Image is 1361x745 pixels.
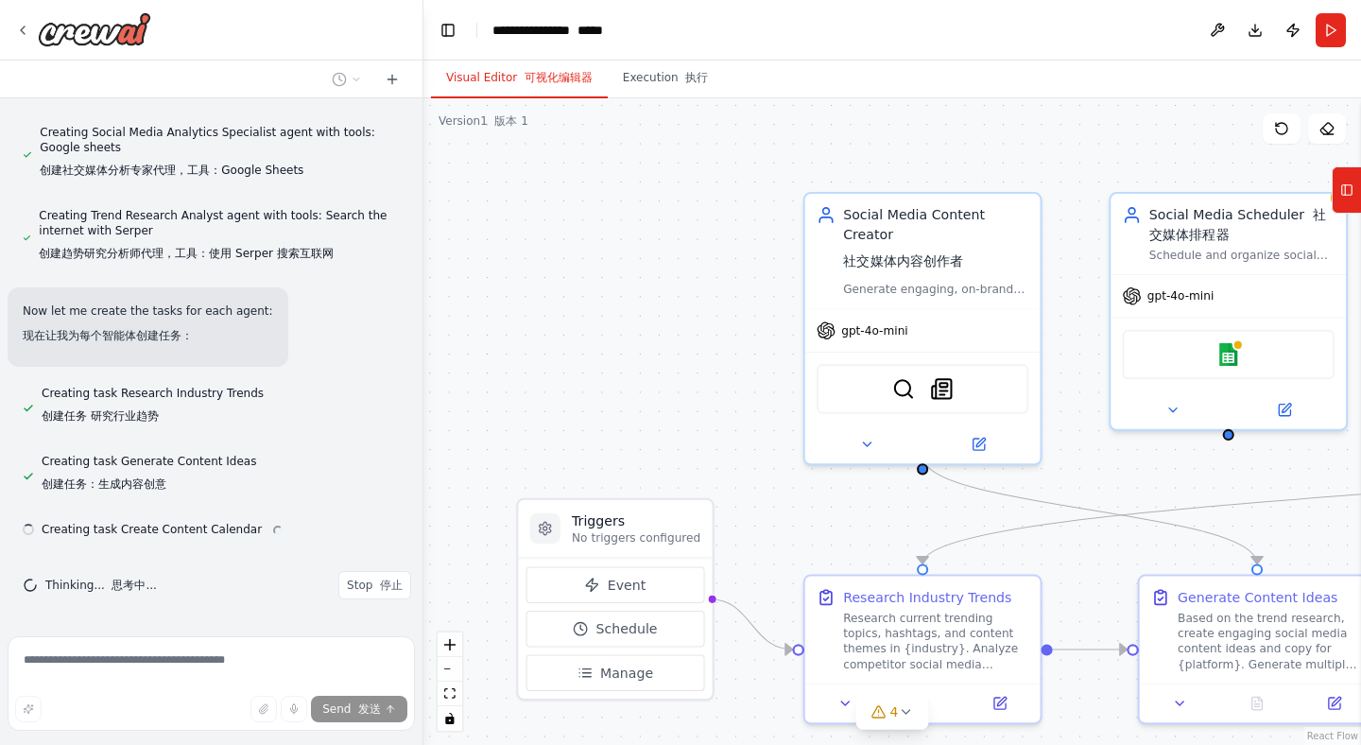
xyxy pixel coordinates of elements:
font: 创建任务 研究行业趋势 [42,409,159,423]
font: 停止 [380,579,403,592]
button: Stop 停止 [338,571,411,599]
button: Open in side panel [967,692,1032,715]
button: Execution [608,59,724,98]
img: SerplyNewsSearchTool [930,377,953,400]
button: Click to speak your automation idea [281,696,307,722]
g: Edge from fb974dc2-0d2a-424a-929b-a179f061cdc0 to 4802338c-2399-42d4-9b16-bbe0bab307ea [913,456,1266,563]
p: No triggers configured [572,530,700,546]
button: Schedule [526,611,705,647]
span: Schedule [596,619,658,638]
button: zoom out [438,657,462,682]
button: fit view [438,682,462,706]
span: Send [322,702,381,717]
button: toggle interactivity [438,706,462,731]
span: Event [608,576,646,595]
button: Switch to previous chat [324,68,370,91]
button: 4 [856,695,929,730]
div: Social Media Content Creator社交媒体内容创作者Generate engaging, on-brand social media content ideas and c... [803,192,1042,465]
div: TriggersNo triggers configuredEventScheduleManage [516,498,714,701]
span: Creating Social Media Analytics Specialist agent with tools: Google sheets [40,125,400,185]
button: Visual Editor [431,59,608,98]
div: Research Industry TrendsResearch current trending topics, hashtags, and content themes in {indust... [803,575,1042,725]
button: Improve this prompt [15,696,42,722]
font: 思考中... [112,579,156,592]
div: Research Industry Trends [843,588,1011,607]
img: SerperDevTool [892,377,915,400]
font: 版本 1 [494,114,527,128]
font: 创建任务：生成内容创意 [42,477,166,491]
button: Open in side panel [1231,399,1338,422]
span: gpt-4o-mini [841,323,908,338]
a: React Flow attribution [1307,731,1358,741]
div: Social Media Content Creator [843,205,1028,278]
div: Generate engaging, on-brand social media content ideas and copy for {platform} based on trending ... [843,282,1028,297]
button: No output available [1216,692,1298,715]
img: Google sheets [1217,343,1240,366]
font: 发送 [358,702,381,716]
font: 创建社交媒体分析专家代理，工具：Google Sheets [40,164,303,177]
button: No output available [882,692,963,715]
div: Generate Content Ideas [1178,588,1337,607]
span: gpt-4o-mini [1147,288,1215,303]
div: Social Media Scheduler 社交媒体排程器Schedule and organize social media content across {platform} for op... [1109,192,1348,431]
font: 可视化编辑器 [525,71,593,84]
span: Creating task Generate Content Ideas [42,454,256,499]
button: Manage [526,654,705,690]
span: Thinking... [45,578,157,593]
div: Social Media Scheduler [1149,205,1335,243]
button: Start a new chat [377,68,407,91]
g: Edge from b8293be9-8587-46fe-a275-abf4c2af47b5 to 4802338c-2399-42d4-9b16-bbe0bab307ea [1053,640,1128,659]
button: Upload files [250,696,277,722]
font: 现在让我为每个智能体创建任务： [23,329,193,342]
span: Creating task Research Industry Trends [42,386,264,431]
button: Send 发送 [311,696,407,722]
button: zoom in [438,632,462,657]
h3: Triggers [572,511,700,530]
div: Schedule and organize social media content across {platform} for optimal posting times. Create de... [1149,248,1335,263]
button: Event [526,566,705,602]
span: Stop [347,578,403,593]
button: Hide left sidebar [435,17,461,43]
div: React Flow controls [438,632,462,731]
font: 创建趋势研究分析师代理，工具：使用 Serper 搜索互联网 [39,247,334,260]
p: Now let me create the tasks for each agent: [23,303,273,352]
span: Creating task Create Content Calendar [42,522,286,537]
font: 执行 [685,71,708,84]
img: Logo [38,12,151,46]
div: Research current trending topics, hashtags, and content themes in {industry}. Analyze competitor ... [843,611,1028,672]
span: Creating Trend Research Analyst agent with tools: Search the internet with Serper [39,208,400,269]
font: 社交媒体排程器 [1149,207,1327,241]
g: Edge from triggers to b8293be9-8587-46fe-a275-abf4c2af47b5 [711,590,793,659]
span: Manage [600,664,653,683]
nav: breadcrumb [492,21,663,40]
div: Version 1 [439,113,528,129]
font: 社交媒体内容创作者 [843,253,963,269]
span: 4 [890,702,899,721]
button: Open in side panel [924,433,1032,456]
